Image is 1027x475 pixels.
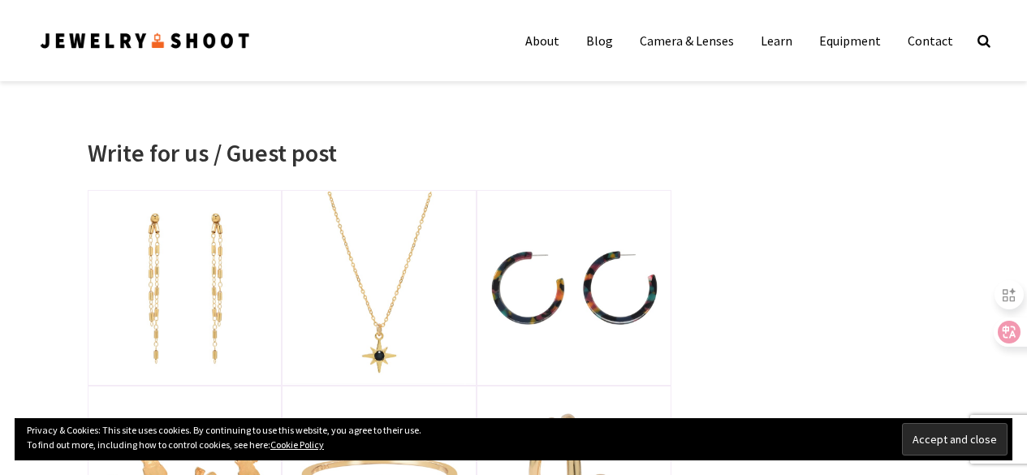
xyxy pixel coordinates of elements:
[15,418,1012,460] div: Privacy & Cookies: This site uses cookies. By continuing to use this website, you agree to their ...
[807,24,893,57] a: Equipment
[902,423,1008,456] input: Accept and close
[749,24,805,57] a: Learn
[88,138,672,167] h1: Write for us / Guest post
[270,438,324,451] a: Cookie Policy
[513,24,572,57] a: About
[39,30,252,52] img: Jewelry Photographer Bay Area - San Francisco | Nationwide via Mail
[895,24,965,57] a: Contact
[628,24,746,57] a: Camera & Lenses
[574,24,625,57] a: Blog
